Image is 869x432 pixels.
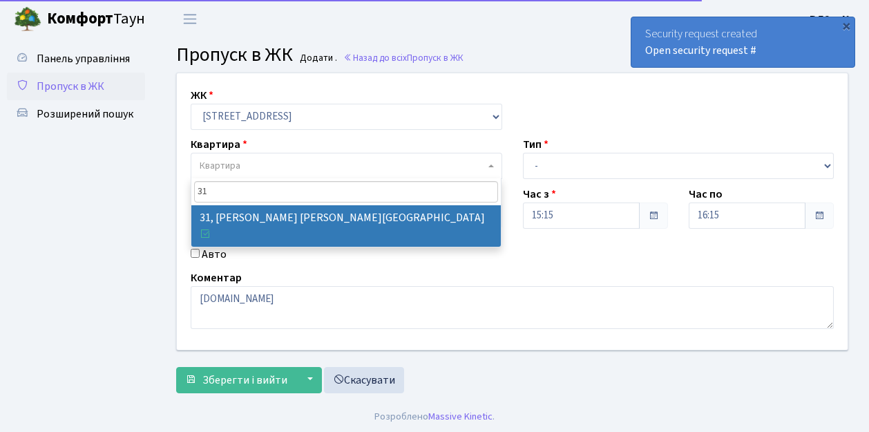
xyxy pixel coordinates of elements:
span: Таун [47,8,145,31]
a: Скасувати [324,367,404,393]
label: Тип [523,136,548,153]
label: ЖК [191,87,213,104]
a: Пропуск в ЖК [7,73,145,100]
a: Massive Kinetic [428,409,493,424]
div: Security request created [631,17,854,67]
label: Авто [202,246,227,263]
button: Зберегти і вийти [176,367,296,393]
b: ВЛ2 -. К. [810,12,852,27]
b: Комфорт [47,8,113,30]
label: Час з [523,186,556,203]
a: Розширений пошук [7,100,145,128]
a: Панель управління [7,45,145,73]
span: Панель управління [37,51,130,66]
a: Назад до всіхПропуск в ЖК [343,51,464,64]
span: Квартира [200,159,240,173]
img: logo.png [14,6,41,33]
a: Open security request # [645,43,756,58]
span: Пропуск в ЖК [37,79,104,94]
span: Розширений пошук [37,106,133,122]
button: Переключити навігацію [173,8,207,30]
a: ВЛ2 -. К. [810,11,852,28]
span: Зберегти і вийти [202,373,287,388]
div: × [839,19,853,32]
label: Коментар [191,270,242,286]
label: Квартира [191,136,247,153]
li: 31, [PERSON_NAME] [PERSON_NAME][GEOGRAPHIC_DATA] [191,205,502,247]
small: Додати . [297,53,337,64]
label: Час по [689,186,723,203]
span: Пропуск в ЖК [407,51,464,64]
span: Пропуск в ЖК [176,41,293,68]
div: Розроблено . [374,409,495,424]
